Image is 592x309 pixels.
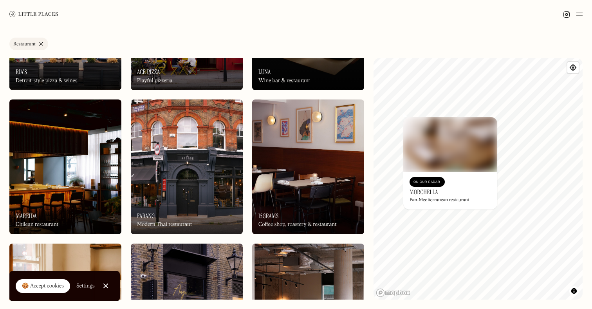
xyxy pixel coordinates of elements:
[572,287,576,295] span: Toggle attribution
[137,68,160,76] h3: Ace Pizza
[16,212,37,220] h3: Mareida
[9,99,121,234] a: MareidaMareidaMareidaChilean restaurant
[131,99,243,234] a: FarangFarangFarangModern Thai restaurant
[9,38,48,50] a: Restaurant
[258,68,271,76] h3: Luna
[374,58,583,300] canvas: Map
[410,197,469,203] div: Pan-Mediterranean restaurant
[98,278,114,294] a: Close Cookie Popup
[567,62,579,73] button: Find my location
[258,78,310,84] div: Wine bar & restaurant
[76,277,95,295] a: Settings
[410,188,438,196] h3: Morchella
[403,117,497,172] img: Morchella
[13,42,36,47] div: Restaurant
[16,78,78,84] div: Detroit-style pizza & wines
[258,221,337,228] div: Coffee shop, roastery & restaurant
[16,68,27,76] h3: Ria's
[252,99,364,234] a: 15grams15grams15gramsCoffee shop, roastery & restaurant
[137,212,155,220] h3: Farang
[16,279,70,293] a: 🍪 Accept cookies
[413,178,441,186] div: On Our Radar
[137,78,173,84] div: Playful pizzeria
[76,283,95,289] div: Settings
[131,99,243,234] img: Farang
[16,221,58,228] div: Chilean restaurant
[376,288,410,297] a: Mapbox homepage
[569,286,579,296] button: Toggle attribution
[252,99,364,234] img: 15grams
[137,221,192,228] div: Modern Thai restaurant
[22,282,64,290] div: 🍪 Accept cookies
[258,212,278,220] h3: 15grams
[9,99,121,234] img: Mareida
[403,117,497,210] a: MorchellaMorchellaOn Our RadarMorchellaPan-Mediterranean restaurant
